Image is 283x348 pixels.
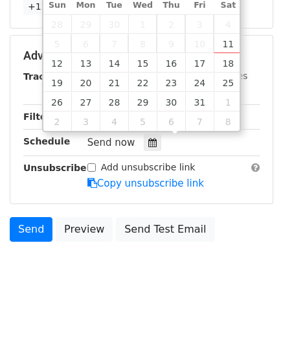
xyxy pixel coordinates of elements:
[71,73,100,92] span: October 20, 2025
[43,73,72,92] span: October 19, 2025
[71,34,100,53] span: October 6, 2025
[87,178,204,189] a: Copy unsubscribe link
[23,49,260,63] h5: Advanced
[87,137,135,148] span: Send now
[185,73,214,92] span: October 24, 2025
[100,14,128,34] span: September 30, 2025
[185,111,214,131] span: November 7, 2025
[157,92,185,111] span: October 30, 2025
[214,92,242,111] span: November 1, 2025
[23,163,87,173] strong: Unsubscribe
[214,73,242,92] span: October 25, 2025
[101,161,196,174] label: Add unsubscribe link
[43,1,72,10] span: Sun
[214,53,242,73] span: October 18, 2025
[23,111,56,122] strong: Filters
[214,111,242,131] span: November 8, 2025
[100,111,128,131] span: November 4, 2025
[185,53,214,73] span: October 17, 2025
[128,111,157,131] span: November 5, 2025
[157,34,185,53] span: October 9, 2025
[100,92,128,111] span: October 28, 2025
[23,136,70,146] strong: Schedule
[214,34,242,53] span: October 11, 2025
[128,92,157,111] span: October 29, 2025
[185,14,214,34] span: October 3, 2025
[100,73,128,92] span: October 21, 2025
[128,14,157,34] span: October 1, 2025
[100,53,128,73] span: October 14, 2025
[116,217,214,242] a: Send Test Email
[157,1,185,10] span: Thu
[157,14,185,34] span: October 2, 2025
[43,34,72,53] span: October 5, 2025
[218,286,283,348] iframe: Chat Widget
[214,1,242,10] span: Sat
[128,73,157,92] span: October 22, 2025
[157,111,185,131] span: November 6, 2025
[157,73,185,92] span: October 23, 2025
[71,92,100,111] span: October 27, 2025
[100,34,128,53] span: October 7, 2025
[185,1,214,10] span: Fri
[23,71,67,82] strong: Tracking
[71,53,100,73] span: October 13, 2025
[43,92,72,111] span: October 26, 2025
[128,1,157,10] span: Wed
[43,111,72,131] span: November 2, 2025
[43,53,72,73] span: October 12, 2025
[71,1,100,10] span: Mon
[128,53,157,73] span: October 15, 2025
[157,53,185,73] span: October 16, 2025
[43,14,72,34] span: September 28, 2025
[10,217,52,242] a: Send
[56,217,113,242] a: Preview
[185,34,214,53] span: October 10, 2025
[100,1,128,10] span: Tue
[71,14,100,34] span: September 29, 2025
[214,14,242,34] span: October 4, 2025
[128,34,157,53] span: October 8, 2025
[71,111,100,131] span: November 3, 2025
[185,92,214,111] span: October 31, 2025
